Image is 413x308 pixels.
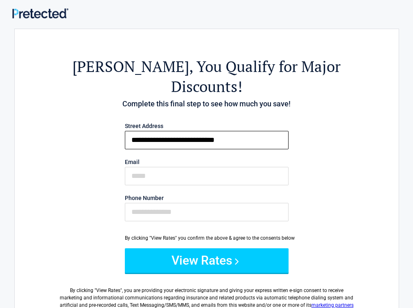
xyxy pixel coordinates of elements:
[60,99,354,109] h4: Complete this final step to see how much you save!
[96,288,120,293] span: View Rates
[125,123,289,129] label: Street Address
[125,234,289,242] div: By clicking "View Rates" you confirm the above & agree to the consents below
[125,195,289,201] label: Phone Number
[60,56,354,97] h2: , You Qualify for Major Discounts!
[12,8,68,18] img: Main Logo
[125,248,289,273] button: View Rates
[125,159,289,165] label: Email
[72,56,189,76] span: [PERSON_NAME]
